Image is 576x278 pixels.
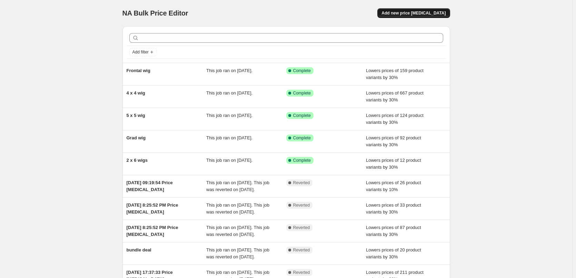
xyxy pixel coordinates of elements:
[366,135,421,147] span: Lowers prices of 92 product variants by 30%
[122,9,188,17] span: NA Bulk Price Editor
[206,225,269,237] span: This job ran on [DATE]. This job was reverted on [DATE].
[132,49,149,55] span: Add filter
[127,247,151,252] span: bundle deal
[293,113,311,118] span: Complete
[206,202,269,215] span: This job ran on [DATE]. This job was reverted on [DATE].
[366,247,421,259] span: Lowers prices of 20 product variants by 30%
[381,10,446,16] span: Add new price [MEDICAL_DATA]
[293,90,311,96] span: Complete
[366,113,424,125] span: Lowers prices of 124 product variants by 30%
[127,202,178,215] span: [DATE] 8:25:52 PM Price [MEDICAL_DATA]
[206,113,252,118] span: This job ran on [DATE].
[206,68,252,73] span: This job ran on [DATE].
[127,180,173,192] span: [DATE] 09:19:54 Price [MEDICAL_DATA]
[206,158,252,163] span: This job ran on [DATE].
[293,202,310,208] span: Reverted
[127,225,178,237] span: [DATE] 8:25:52 PM Price [MEDICAL_DATA]
[127,135,146,140] span: Grad wig
[293,68,311,73] span: Complete
[293,270,310,275] span: Reverted
[366,180,421,192] span: Lowers prices of 26 product variants by 10%
[366,68,424,80] span: Lowers prices of 159 product variants by 30%
[293,180,310,186] span: Reverted
[293,135,311,141] span: Complete
[127,90,145,96] span: 4 x 4 wig
[293,225,310,230] span: Reverted
[127,158,148,163] span: 2 x 6 wigs
[366,158,421,170] span: Lowers prices of 12 product variants by 30%
[293,158,311,163] span: Complete
[293,247,310,253] span: Reverted
[366,202,421,215] span: Lowers prices of 33 product variants by 30%
[206,180,269,192] span: This job ran on [DATE]. This job was reverted on [DATE].
[206,90,252,96] span: This job ran on [DATE].
[377,8,450,18] button: Add new price [MEDICAL_DATA]
[127,113,145,118] span: 5 x 5 wig
[366,90,424,102] span: Lowers prices of 667 product variants by 30%
[206,247,269,259] span: This job ran on [DATE]. This job was reverted on [DATE].
[127,68,150,73] span: Frontal wig
[206,135,252,140] span: This job ran on [DATE].
[129,48,157,56] button: Add filter
[366,225,421,237] span: Lowers prices of 87 product variants by 30%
